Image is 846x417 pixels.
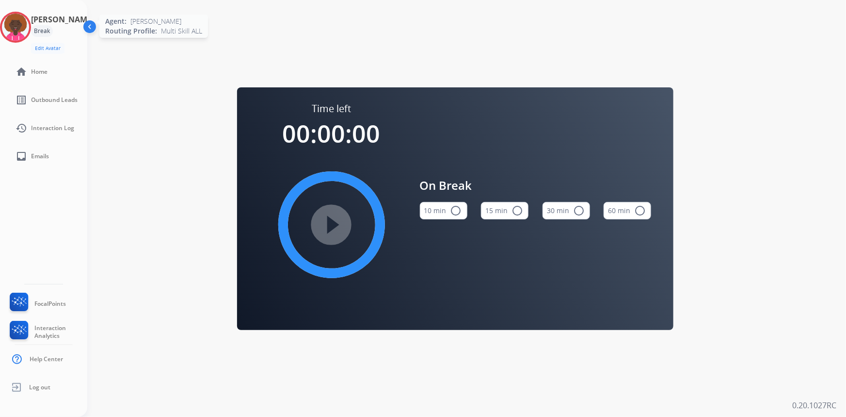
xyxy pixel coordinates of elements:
[604,202,651,219] button: 60 min
[105,17,127,26] span: Agent:
[634,205,646,217] mat-icon: radio_button_unchecked
[420,177,652,194] span: On Break
[16,150,27,162] mat-icon: inbox
[573,205,585,217] mat-icon: radio_button_unchecked
[31,68,48,76] span: Home
[312,102,351,116] span: Time left
[34,324,87,340] span: Interaction Analytics
[511,205,523,217] mat-icon: radio_button_unchecked
[31,14,94,25] h3: [PERSON_NAME]
[16,122,27,134] mat-icon: history
[105,26,157,36] span: Routing Profile:
[16,66,27,78] mat-icon: home
[450,205,462,217] mat-icon: radio_button_unchecked
[8,321,87,343] a: Interaction Analytics
[420,202,467,219] button: 10 min
[34,300,66,308] span: FocalPoints
[8,293,66,315] a: FocalPoints
[283,117,381,150] span: 00:00:00
[31,96,78,104] span: Outbound Leads
[31,124,74,132] span: Interaction Log
[16,94,27,106] mat-icon: list_alt
[31,43,64,54] button: Edit Avatar
[29,384,50,391] span: Log out
[792,400,836,411] p: 0.20.1027RC
[481,202,528,219] button: 15 min
[31,25,53,37] div: Break
[2,14,29,41] img: avatar
[161,26,202,36] span: Multi Skill ALL
[543,202,590,219] button: 30 min
[30,355,63,363] span: Help Center
[31,152,49,160] span: Emails
[130,17,181,26] span: [PERSON_NAME]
